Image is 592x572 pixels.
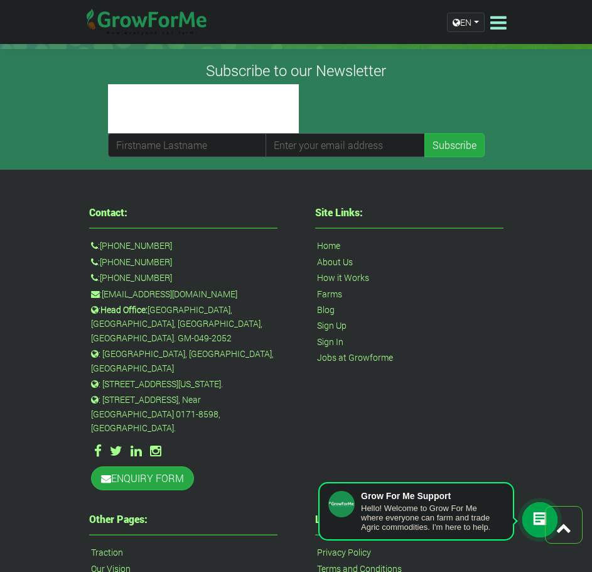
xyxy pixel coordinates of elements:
p: : [STREET_ADDRESS][US_STATE]. [91,377,276,391]
a: About Us [317,255,353,269]
a: [PHONE_NUMBER] [100,271,172,285]
a: Jobs at Growforme [317,351,393,365]
a: [PHONE_NUMBER] [100,255,172,269]
input: Enter your email address [266,133,425,157]
p: : [91,255,276,269]
p: : [91,287,276,301]
a: Sign In [317,335,343,349]
iframe: reCAPTCHA [108,84,299,133]
a: How it Works [317,271,369,285]
a: Privacy Policy [317,546,371,559]
h4: Other Pages: [89,514,277,524]
a: Home [317,239,340,253]
a: EN [447,13,485,32]
a: [PHONE_NUMBER] [100,239,172,253]
p: : [91,271,276,285]
p: : [STREET_ADDRESS], Near [GEOGRAPHIC_DATA] 0171-8598, [GEOGRAPHIC_DATA]. [91,393,276,435]
a: Sign Up [317,319,347,333]
a: [EMAIL_ADDRESS][DOMAIN_NAME] [102,287,237,301]
p: : [GEOGRAPHIC_DATA], [GEOGRAPHIC_DATA], [GEOGRAPHIC_DATA], [GEOGRAPHIC_DATA]. GM-049-2052 [91,303,276,345]
div: Grow For Me Support [361,491,500,501]
b: Head Office: [100,304,148,316]
h4: Site Links: [315,207,503,217]
button: Subscribe [424,133,485,157]
h4: Contact: [89,207,277,217]
p: : [91,239,276,253]
a: Blog [317,303,335,317]
p: : [GEOGRAPHIC_DATA], [GEOGRAPHIC_DATA], [GEOGRAPHIC_DATA] [91,347,276,375]
input: Firstname Lastname [108,133,267,157]
h4: Subscribe to our Newsletter [16,62,576,80]
a: Traction [91,546,123,559]
h4: Legal: [315,514,503,524]
a: Farms [317,287,342,301]
a: ENQUIRY FORM [91,466,194,490]
div: Hello! Welcome to Grow For Me where everyone can farm and trade Agric commodities. I'm here to help. [361,503,500,532]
